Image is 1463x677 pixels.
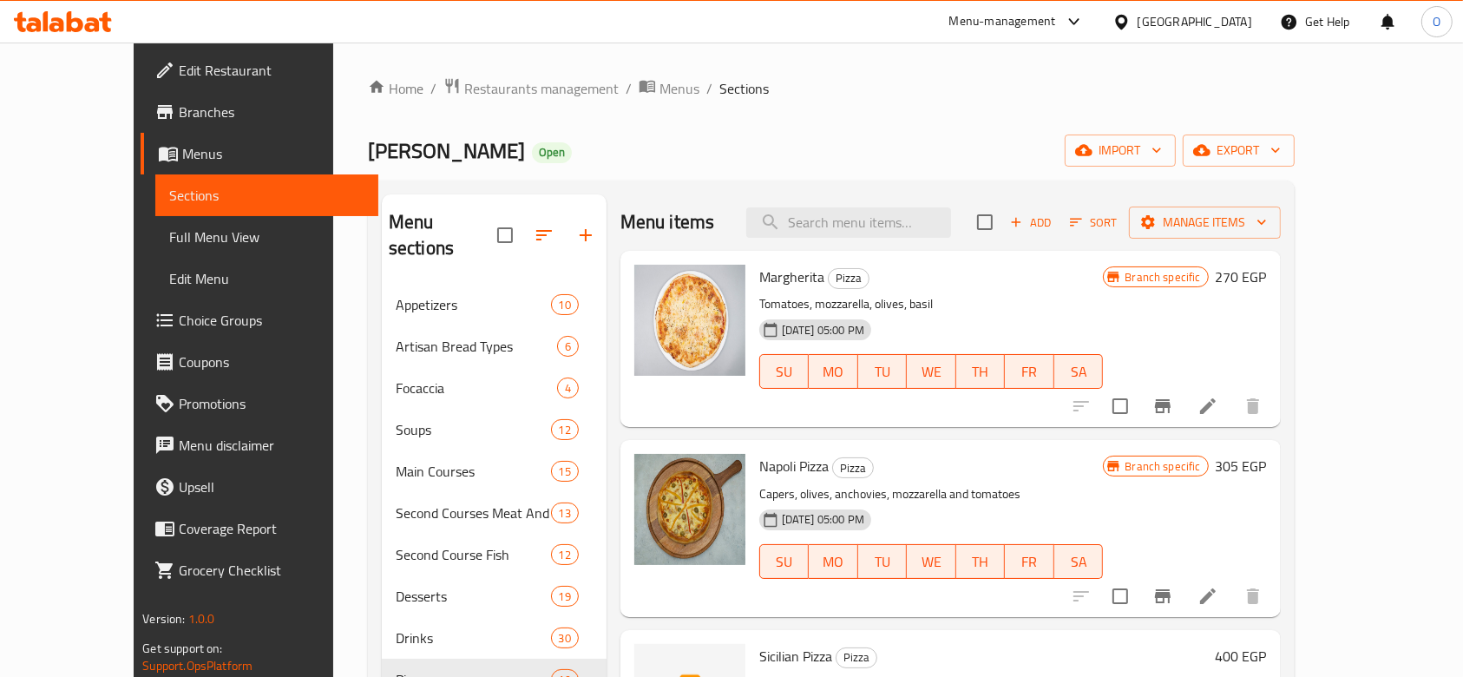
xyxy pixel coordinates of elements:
[858,544,908,579] button: TU
[179,560,364,581] span: Grocery Checklist
[1129,207,1281,239] button: Manage items
[557,378,579,398] div: items
[396,586,551,607] div: Desserts
[551,294,579,315] div: items
[858,354,908,389] button: TU
[182,143,364,164] span: Menus
[141,341,378,383] a: Coupons
[1079,140,1162,161] span: import
[532,145,572,160] span: Open
[1061,549,1097,575] span: SA
[382,617,607,659] div: Drinks30
[179,477,364,497] span: Upsell
[142,608,185,630] span: Version:
[967,204,1003,240] span: Select section
[1197,586,1218,607] a: Edit menu item
[487,217,523,253] span: Select all sections
[759,354,809,389] button: SU
[382,409,607,450] div: Soups12
[719,78,769,99] span: Sections
[832,457,874,478] div: Pizza
[551,544,579,565] div: items
[396,378,557,398] span: Focaccia
[956,354,1006,389] button: TH
[557,336,579,357] div: items
[142,637,222,660] span: Get support on:
[396,419,551,440] div: Soups
[1005,544,1054,579] button: FR
[620,209,715,235] h2: Menu items
[141,133,378,174] a: Menus
[382,284,607,325] div: Appetizers10
[1118,458,1207,475] span: Branch specific
[1143,212,1267,233] span: Manage items
[1142,385,1184,427] button: Branch-specific-item
[1232,575,1274,617] button: delete
[809,544,858,579] button: MO
[552,297,578,313] span: 10
[1005,354,1054,389] button: FR
[552,422,578,438] span: 12
[552,630,578,647] span: 30
[443,77,619,100] a: Restaurants management
[775,322,871,338] span: [DATE] 05:00 PM
[141,424,378,466] a: Menu disclaimer
[1216,265,1267,289] h6: 270 EGP
[558,338,578,355] span: 6
[1197,396,1218,417] a: Edit menu item
[155,258,378,299] a: Edit Menu
[1054,354,1104,389] button: SA
[775,511,871,528] span: [DATE] 05:00 PM
[1003,209,1059,236] span: Add item
[389,209,497,261] h2: Menu sections
[142,654,253,677] a: Support.OpsPlatform
[396,336,557,357] div: Artisan Bread Types
[179,435,364,456] span: Menu disclaimer
[963,549,999,575] span: TH
[552,463,578,480] span: 15
[396,294,551,315] div: Appetizers
[430,78,436,99] li: /
[1142,575,1184,617] button: Branch-specific-item
[396,628,551,648] span: Drinks
[1197,140,1281,161] span: export
[907,354,956,389] button: WE
[396,461,551,482] div: Main Courses
[836,647,876,667] span: Pizza
[1059,209,1129,236] span: Sort items
[155,174,378,216] a: Sections
[552,505,578,522] span: 13
[1007,213,1054,233] span: Add
[179,352,364,372] span: Coupons
[368,131,525,170] span: [PERSON_NAME]
[759,643,832,669] span: Sicilian Pizza
[396,503,551,523] span: Second Courses Meat And Chicken
[141,383,378,424] a: Promotions
[558,380,578,397] span: 4
[532,142,572,163] div: Open
[1070,213,1118,233] span: Sort
[551,419,579,440] div: items
[1054,544,1104,579] button: SA
[759,293,1104,315] p: Tomatoes, mozzarella, olives, basil
[626,78,632,99] li: /
[836,647,877,668] div: Pizza
[1061,359,1097,385] span: SA
[141,91,378,133] a: Branches
[659,78,699,99] span: Menus
[169,268,364,289] span: Edit Menu
[759,264,824,290] span: Margherita
[188,608,215,630] span: 1.0.0
[1232,385,1274,427] button: delete
[816,549,851,575] span: MO
[169,185,364,206] span: Sections
[1433,12,1440,31] span: O
[552,588,578,605] span: 19
[565,214,607,256] button: Add section
[746,207,951,238] input: search
[759,544,809,579] button: SU
[179,393,364,414] span: Promotions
